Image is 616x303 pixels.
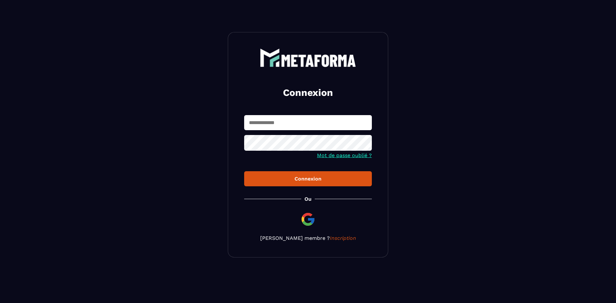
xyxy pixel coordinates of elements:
[244,171,372,186] button: Connexion
[300,212,316,227] img: google
[249,176,367,182] div: Connexion
[244,235,372,241] p: [PERSON_NAME] membre ?
[330,235,356,241] a: Inscription
[304,196,312,202] p: Ou
[260,48,356,67] img: logo
[252,86,364,99] h2: Connexion
[317,152,372,158] a: Mot de passe oublié ?
[244,48,372,67] a: logo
